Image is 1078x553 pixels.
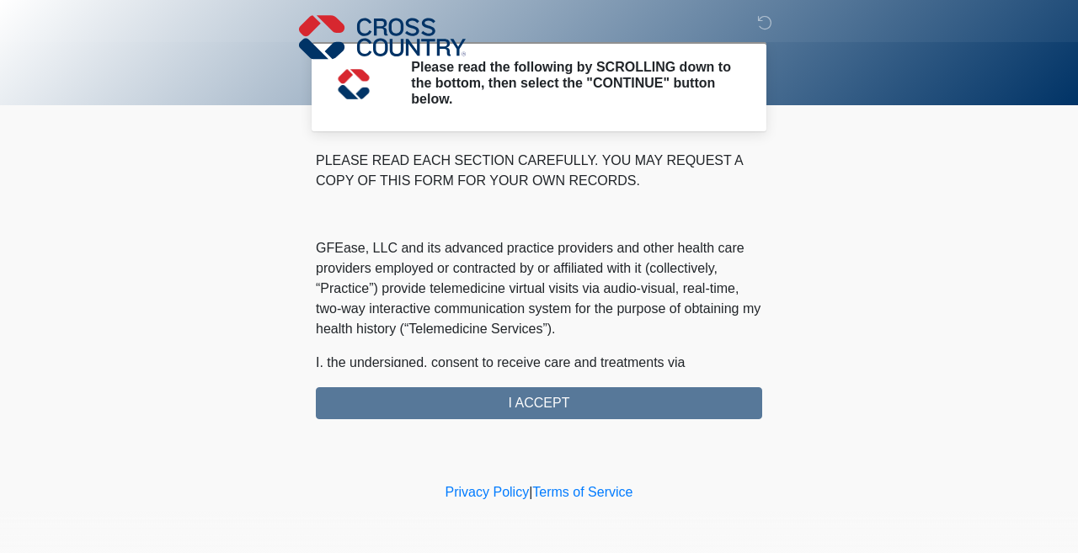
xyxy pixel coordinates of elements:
[316,151,762,191] p: PLEASE READ EACH SECTION CAREFULLY. YOU MAY REQUEST A COPY OF THIS FORM FOR YOUR OWN RECORDS.
[446,485,530,499] a: Privacy Policy
[299,13,466,61] img: Cross Country Logo
[529,485,532,499] a: |
[411,59,737,108] h2: Please read the following by SCROLLING down to the bottom, then select the "CONTINUE" button below.
[316,238,762,339] p: GFEase, LLC and its advanced practice providers and other health care providers employed or contr...
[532,485,632,499] a: Terms of Service
[316,353,762,534] p: I, the undersigned, consent to receive care and treatments via Telemedicine Services by Practice ...
[328,59,379,109] img: Agent Avatar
